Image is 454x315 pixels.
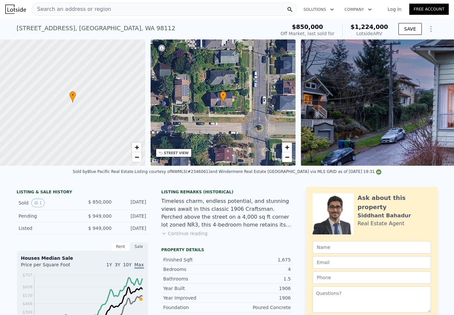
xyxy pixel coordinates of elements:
[21,261,83,272] div: Price per Square Foot
[134,153,139,161] span: −
[282,152,292,162] a: Zoom out
[134,262,144,269] span: Max
[22,285,33,289] tspan: $609
[161,197,293,229] div: Timeless charm, endless potential, and stunning views await in this classic 1906 Craftsman. Perch...
[292,23,323,30] span: $850,000
[32,5,111,13] span: Search an address or region
[282,142,292,152] a: Zoom in
[163,256,227,263] div: Finished Sqft
[398,23,421,35] button: SAVE
[227,304,291,311] div: Poured Concrete
[376,169,381,175] img: NWMLS Logo
[424,22,438,36] button: Show Options
[350,30,388,37] div: Lotside ARV
[19,225,77,231] div: Listed
[358,212,411,220] div: Siddhant Bahadur
[69,91,76,103] div: •
[31,199,45,207] button: View historical data
[285,143,289,151] span: +
[17,189,148,196] div: LISTING & SALE HISTORY
[117,199,146,207] div: [DATE]
[339,4,377,15] button: Company
[163,276,227,282] div: Bathrooms
[163,285,227,292] div: Year Built
[298,4,339,15] button: Solutions
[130,242,148,251] div: Sale
[21,255,144,261] div: Houses Median Sale
[163,304,227,311] div: Foundation
[19,213,77,219] div: Pending
[88,213,111,219] span: $ 949,000
[227,285,291,292] div: 1906
[358,220,405,228] div: Real Estate Agent
[358,193,431,212] div: Ask about this property
[280,30,334,37] div: Off Market, last sold for
[106,262,112,267] span: 1Y
[227,266,291,273] div: 4
[227,276,291,282] div: 1.5
[163,295,227,301] div: Year Improved
[115,262,120,267] span: 3Y
[132,152,142,162] a: Zoom out
[313,241,431,254] input: Name
[88,199,111,205] span: $ 850,000
[313,271,431,284] input: Phone
[161,189,293,195] div: Listing Remarks (Historical)
[123,262,131,267] span: 10Y
[220,91,227,103] div: •
[285,153,289,161] span: −
[380,6,409,12] a: Log In
[22,293,33,298] tspan: $539
[17,24,176,33] div: [STREET_ADDRESS] , [GEOGRAPHIC_DATA] , WA 98112
[5,5,26,14] img: Lotside
[22,310,33,315] tspan: $399
[132,142,142,152] a: Zoom in
[88,226,111,231] span: $ 949,000
[350,23,388,30] span: $1,224,000
[227,295,291,301] div: 1906
[227,256,291,263] div: 1,675
[135,169,381,174] div: Listing courtesy of NWMLS (#2346061) and Windermere Real Estate [GEOGRAPHIC_DATA] via MLS GRID as...
[117,225,146,231] div: [DATE]
[163,266,227,273] div: Bedrooms
[22,273,33,278] tspan: $707
[19,199,77,207] div: Sold
[313,256,431,269] input: Email
[73,169,134,174] div: Sold by Blue Pacific Real Estate .
[161,247,293,253] div: Property details
[409,4,449,15] a: Free Account
[111,242,130,251] div: Rent
[22,302,33,306] tspan: $469
[220,92,227,98] span: •
[69,92,76,98] span: •
[161,230,208,237] button: Continue reading
[117,213,146,219] div: [DATE]
[164,151,189,156] div: STREET VIEW
[134,143,139,151] span: +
